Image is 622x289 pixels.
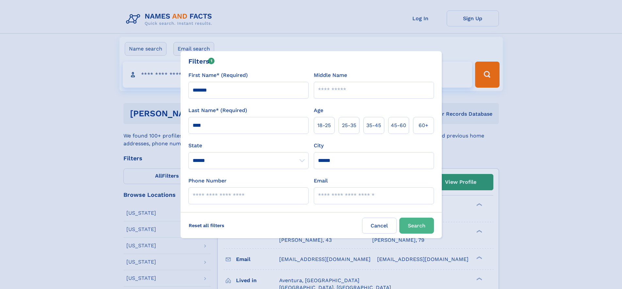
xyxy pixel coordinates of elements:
span: 60+ [419,122,428,129]
label: First Name* (Required) [188,71,248,79]
label: Age [314,107,323,114]
span: 18‑25 [317,122,331,129]
span: 45‑60 [391,122,406,129]
label: Reset all filters [184,218,229,233]
button: Search [399,218,434,234]
label: City [314,142,324,150]
span: 25‑35 [342,122,356,129]
label: State [188,142,309,150]
label: Cancel [362,218,397,234]
label: Phone Number [188,177,227,185]
div: Filters [188,56,215,66]
label: Middle Name [314,71,347,79]
span: 35‑45 [366,122,381,129]
label: Email [314,177,328,185]
label: Last Name* (Required) [188,107,247,114]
